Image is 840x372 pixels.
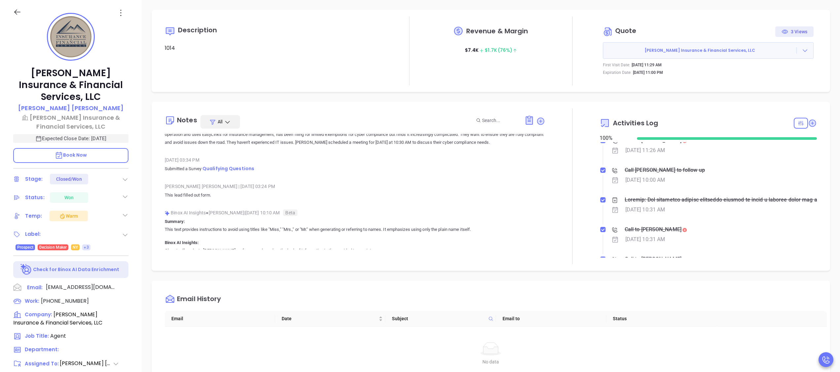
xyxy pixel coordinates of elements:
p: [PERSON_NAME] from Motua Networks called a prospective client who had previously shown interest i... [165,123,545,146]
a: [PERSON_NAME] [PERSON_NAME] [18,104,123,113]
span: ● [206,210,209,215]
p: [DATE] 11:29 AM [632,62,662,68]
span: [PERSON_NAME] Insurance & Financial Services, LLC [603,47,796,53]
p: Check for Binox AI Data Enrichment [33,266,119,273]
div: 100 % [600,134,629,142]
span: This lead filled out form. [165,193,211,198]
span: Subject [392,315,485,322]
button: [PERSON_NAME] Insurance & Financial Services, LLC [603,42,814,59]
p: [DATE] 11:00 PM [633,70,663,76]
div: Notes [177,117,197,123]
span: Activities Log [613,120,658,126]
div: Call to [PERSON_NAME] [625,225,682,234]
p: $ 7.4K [465,44,517,56]
th: Email [165,311,275,326]
span: Job Title: [25,332,49,339]
p: Expiration Date: [603,70,631,76]
span: NY [73,244,78,251]
p: This text provides instructions to avoid using titles like "Miss," "Mrs.," or "Mr." when generati... [165,226,545,233]
div: Stage: [25,174,43,184]
input: Search... [482,117,517,124]
span: Work: [25,297,39,304]
img: profile-user [50,16,91,57]
div: Call [PERSON_NAME] to follow up [625,165,705,175]
b: Binox AI Insights: [165,240,199,245]
div: 3 Views [782,26,807,37]
p: First Visit Date: [603,62,630,68]
span: Department: [25,346,59,353]
p: Expected Close Date: [DATE] [13,134,128,143]
span: Company: [25,311,52,318]
a: [PERSON_NAME] Insurance & Financial Services, LLC [13,113,128,131]
span: [PHONE_NUMBER] [41,297,89,305]
div: Won [64,192,74,203]
span: Email: [27,283,43,292]
span: +3 [84,244,88,251]
span: Beta [283,209,297,216]
div: Binox AI Insights [PERSON_NAME] | [DATE] 10:10 AM [165,208,545,218]
div: [DATE] 03:34 PM [165,155,545,165]
span: | [238,184,239,189]
span: Quote [615,26,637,35]
th: Status [606,311,717,326]
div: [DATE] 10:00 AM [625,175,665,185]
span: Revenue & Margin [466,28,528,34]
span: Prospect [17,244,33,251]
b: Summary: [165,219,185,224]
span: Book Now [55,152,87,158]
img: svg%3e [165,211,170,216]
div: [DATE] 10:31 AM [625,234,665,244]
div: Call to [PERSON_NAME] [625,254,682,264]
div: No data [173,358,809,365]
div: Email History [177,295,221,304]
div: Warm [59,212,78,220]
th: Email to [496,311,606,326]
div: [DATE] 10:31 AM [625,205,665,215]
div: Label: [25,229,41,239]
div: Loremip: Dol sitametco adipisc elitseddo eiusmod te incid u laboree dolor mag aliq eni ad mini ve... [625,195,819,205]
span: All [218,118,223,125]
div: [DATE] 11:26 AM [625,145,665,155]
span: Decision Maker [39,244,67,251]
div: Closed/Won [56,174,82,184]
img: Ai-Enrich-DaqCidB-.svg [20,264,32,275]
img: Circle dollar [603,26,613,37]
span: [PERSON_NAME] Insurance & Financial Services, LLC [13,311,102,326]
div: Temp: [25,211,42,221]
div: [PERSON_NAME] [PERSON_NAME] [DATE] 03:24 PM [165,181,545,191]
th: Date [275,311,385,326]
p: 1014 [165,44,382,52]
span: Date [282,315,377,322]
span: Qualifying Questions [202,165,254,172]
span: $ 1.7K (76%) [479,47,517,53]
span: Agent [50,332,66,340]
span: Assigned To: [25,360,59,368]
div: Status: [25,193,45,202]
span: [EMAIL_ADDRESS][DOMAIN_NAME] [46,283,115,291]
span: [PERSON_NAME] [PERSON_NAME] [60,359,113,367]
p: Submitted a Survey [165,165,545,173]
span: Description [178,25,217,35]
p: [PERSON_NAME] Insurance & Financial Services, LLC [13,67,128,103]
